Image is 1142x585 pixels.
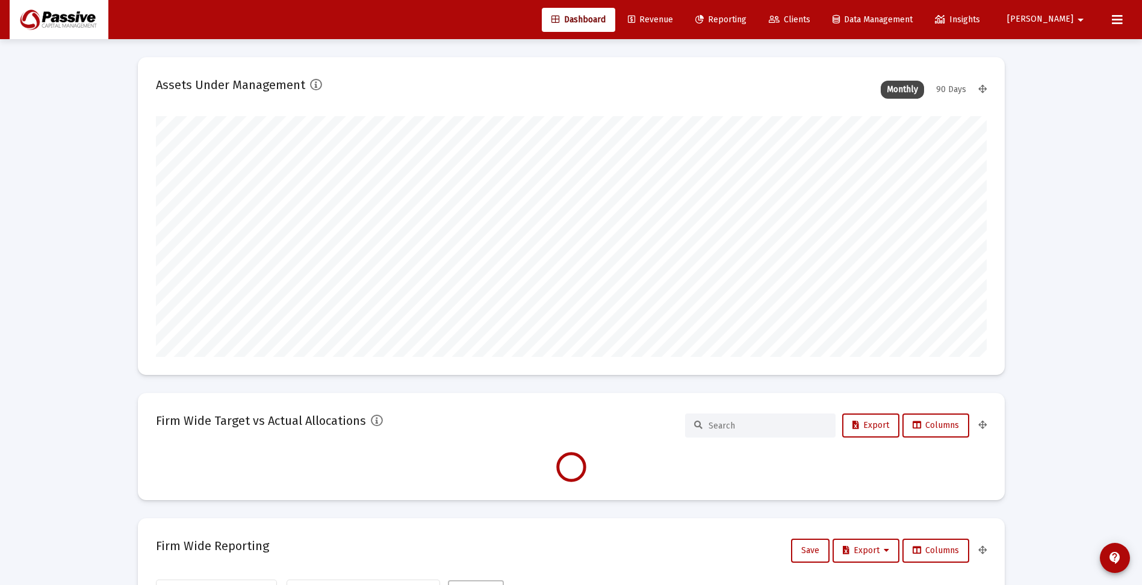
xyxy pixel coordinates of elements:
[823,8,922,32] a: Data Management
[618,8,683,32] a: Revenue
[695,14,746,25] span: Reporting
[709,421,827,431] input: Search
[1073,8,1088,32] mat-icon: arrow_drop_down
[156,536,269,556] h2: Firm Wide Reporting
[993,7,1102,31] button: [PERSON_NAME]
[791,539,830,563] button: Save
[930,81,972,99] div: 90 Days
[913,420,959,430] span: Columns
[842,413,899,438] button: Export
[925,8,990,32] a: Insights
[156,75,305,94] h2: Assets Under Management
[769,14,810,25] span: Clients
[843,545,889,556] span: Export
[801,545,819,556] span: Save
[852,420,889,430] span: Export
[935,14,980,25] span: Insights
[156,411,366,430] h2: Firm Wide Target vs Actual Allocations
[628,14,673,25] span: Revenue
[686,8,756,32] a: Reporting
[833,539,899,563] button: Export
[551,14,606,25] span: Dashboard
[833,14,913,25] span: Data Management
[881,81,924,99] div: Monthly
[759,8,820,32] a: Clients
[902,413,969,438] button: Columns
[542,8,615,32] a: Dashboard
[1108,551,1122,565] mat-icon: contact_support
[902,539,969,563] button: Columns
[1007,14,1073,25] span: [PERSON_NAME]
[19,8,99,32] img: Dashboard
[913,545,959,556] span: Columns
